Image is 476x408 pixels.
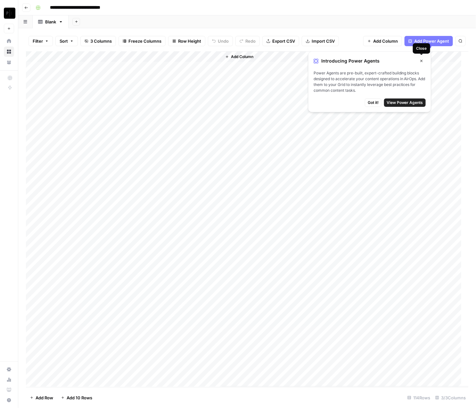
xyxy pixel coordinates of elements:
span: Sort [60,38,68,44]
button: Freeze Columns [119,36,166,46]
button: Add Power Agent [405,36,453,46]
span: Add Column [373,38,398,44]
button: Redo [235,36,260,46]
button: Sort [55,36,78,46]
span: Row Height [178,38,201,44]
span: Redo [245,38,256,44]
div: Close [416,46,426,51]
span: Add Power Agent [414,38,449,44]
button: Got it! [365,98,382,107]
a: Usage [4,375,14,385]
span: Add Row [36,395,53,401]
span: Import CSV [312,38,335,44]
button: Add Column [363,36,402,46]
button: Filter [29,36,53,46]
span: View Power Agents [387,100,423,106]
a: Your Data [4,57,14,67]
button: Add Column [223,53,256,61]
span: Export CSV [272,38,295,44]
a: Learning Hub [4,385,14,395]
a: Browse [4,47,14,57]
a: Settings [4,364,14,375]
div: 3/3 Columns [433,393,468,403]
span: Freeze Columns [128,38,161,44]
img: Paragon Intel - Bill / Ty / Colby R&D Logo [4,7,15,19]
div: Blank [45,19,56,25]
span: Filter [33,38,43,44]
span: Add Column [231,54,253,60]
button: 3 Columns [80,36,116,46]
a: Home [4,36,14,46]
div: 114 Rows [405,393,433,403]
button: Export CSV [262,36,299,46]
button: Help + Support [4,395,14,405]
button: Add 10 Rows [57,393,96,403]
button: Workspace: Paragon Intel - Bill / Ty / Colby R&D [4,5,14,21]
button: Add Row [26,393,57,403]
button: Row Height [168,36,205,46]
span: Add 10 Rows [67,395,92,401]
button: Import CSV [302,36,339,46]
span: Power Agents are pre-built, expert-crafted building blocks designed to accelerate your content op... [314,70,426,93]
span: Undo [218,38,229,44]
div: Introducing Power Agents [314,57,426,65]
button: View Power Agents [384,98,426,107]
span: Got it! [368,100,379,106]
a: Blank [33,15,69,28]
span: 3 Columns [90,38,112,44]
button: Undo [208,36,233,46]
